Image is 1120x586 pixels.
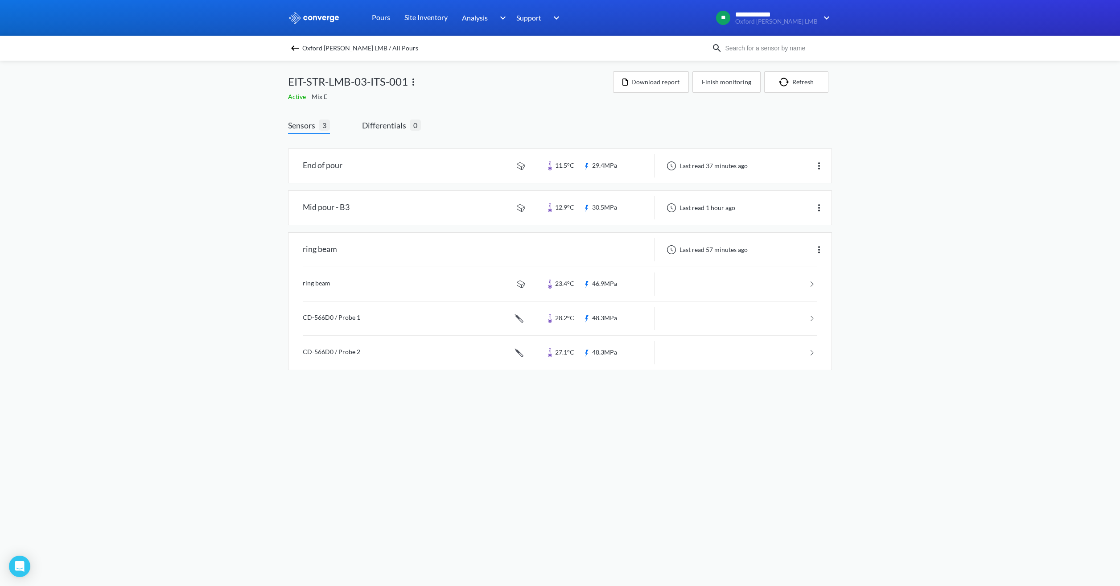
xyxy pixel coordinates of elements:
[408,77,419,87] img: more.svg
[548,12,562,23] img: downArrow.svg
[764,71,828,93] button: Refresh
[735,18,818,25] span: Oxford [PERSON_NAME] LMB
[410,120,421,131] span: 0
[303,238,337,261] div: ring beam
[814,202,824,213] img: more.svg
[302,42,418,54] span: Oxford [PERSON_NAME] LMB / All Pours
[516,12,541,23] span: Support
[779,78,792,87] img: icon-refresh.svg
[818,12,832,23] img: downArrow.svg
[288,93,308,100] span: Active
[814,244,824,255] img: more.svg
[319,120,330,131] span: 3
[288,92,613,102] div: Mix E
[662,244,750,255] div: Last read 57 minutes ago
[290,43,301,54] img: backspace.svg
[622,78,628,86] img: icon-file.svg
[288,12,340,24] img: logo_ewhite.svg
[288,73,408,90] span: EIT-STR-LMB-03-ITS-001
[814,161,824,171] img: more.svg
[712,43,722,54] img: icon-search.svg
[494,12,508,23] img: downArrow.svg
[692,71,761,93] button: Finish monitoring
[722,43,830,53] input: Search for a sensor by name
[288,119,319,132] span: Sensors
[462,12,488,23] span: Analysis
[613,71,689,93] button: Download report
[9,556,30,577] div: Open Intercom Messenger
[308,93,312,100] span: -
[362,119,410,132] span: Differentials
